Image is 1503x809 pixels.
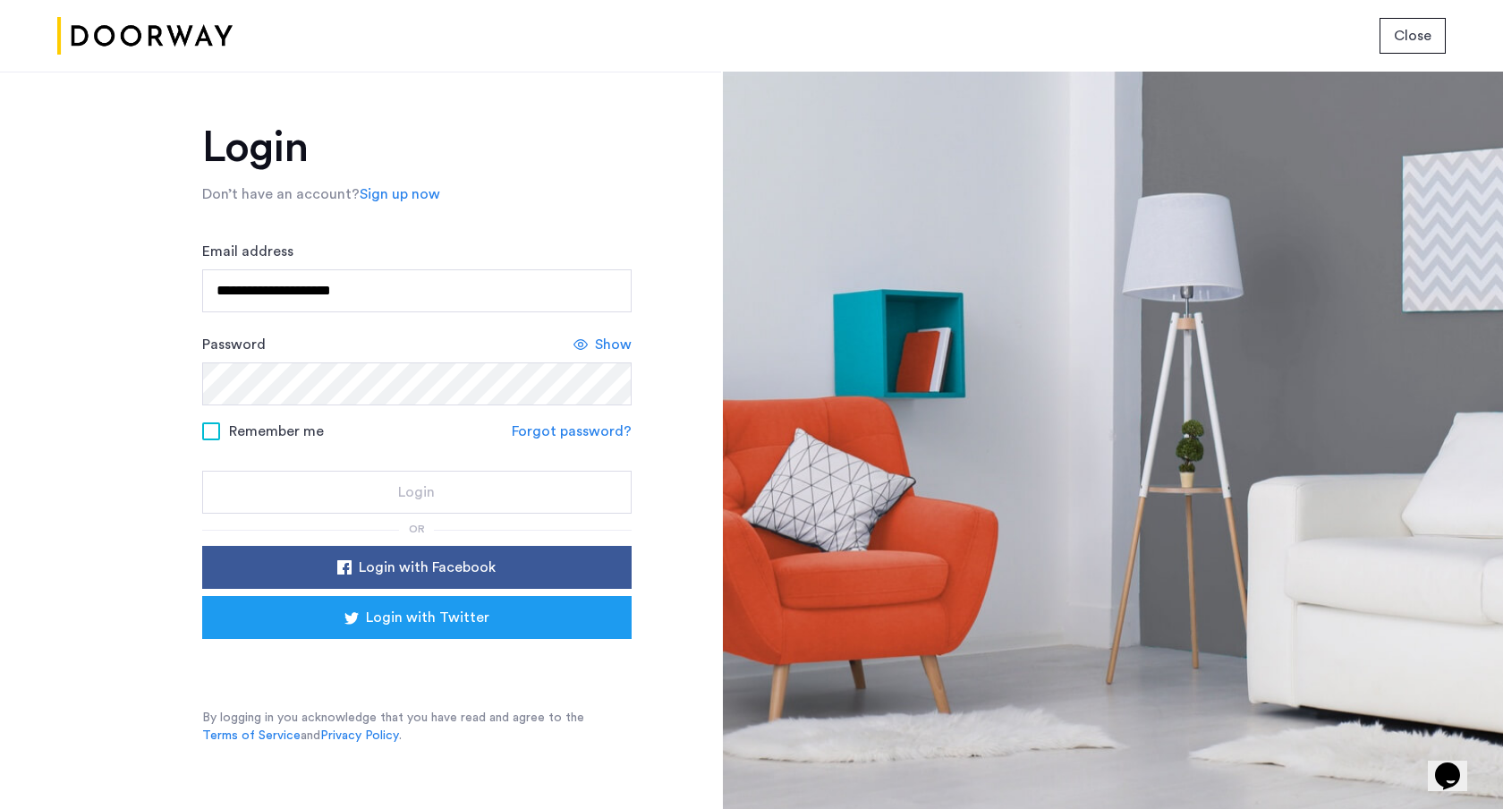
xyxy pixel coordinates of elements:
[229,644,605,684] iframe: Sign in with Google Button
[202,187,360,201] span: Don’t have an account?
[398,481,435,503] span: Login
[366,607,489,628] span: Login with Twitter
[360,183,440,205] a: Sign up now
[202,596,632,639] button: button
[202,126,632,169] h1: Login
[202,241,293,262] label: Email address
[1428,737,1485,791] iframe: chat widget
[202,471,632,514] button: button
[320,727,399,745] a: Privacy Policy
[409,524,425,534] span: or
[202,546,632,589] button: button
[202,334,266,355] label: Password
[57,3,233,70] img: logo
[229,421,324,442] span: Remember me
[595,334,632,355] span: Show
[202,727,301,745] a: Terms of Service
[202,709,632,745] p: By logging in you acknowledge that you have read and agree to the and .
[512,421,632,442] a: Forgot password?
[1394,25,1431,47] span: Close
[359,557,496,578] span: Login with Facebook
[1380,18,1446,54] button: button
